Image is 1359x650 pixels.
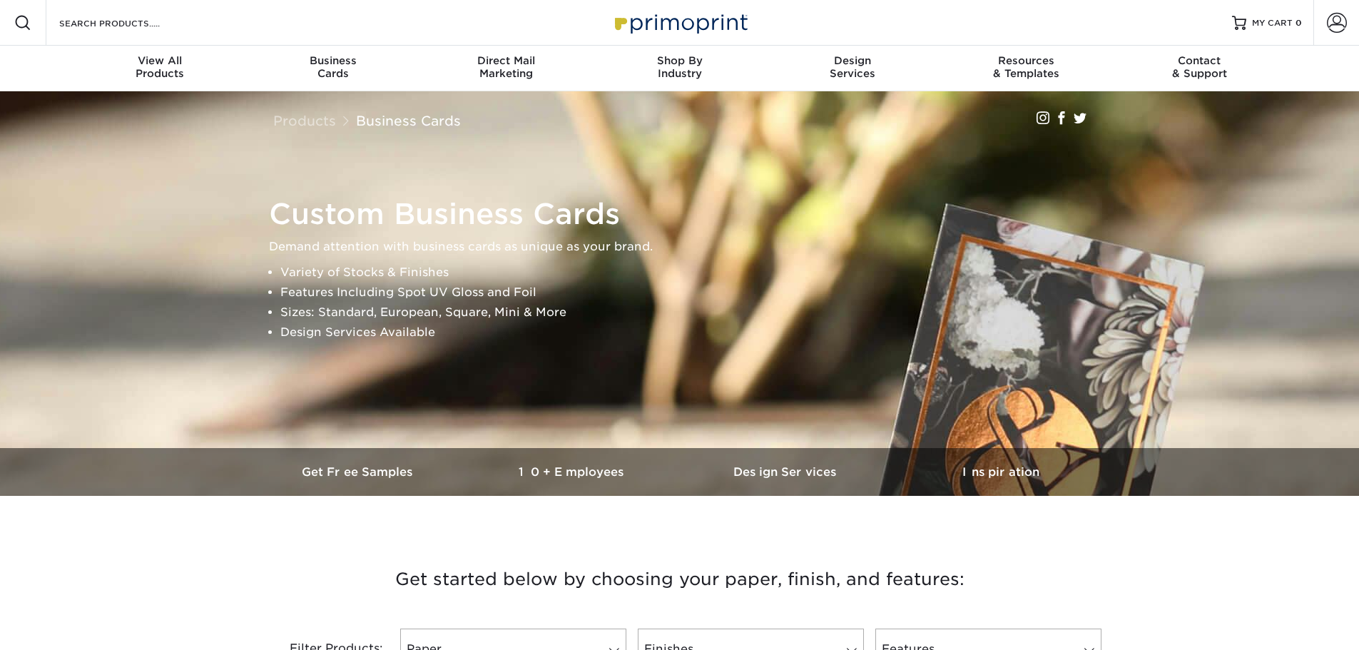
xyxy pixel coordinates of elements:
[593,54,766,80] div: Industry
[356,113,461,128] a: Business Cards
[680,448,894,496] a: Design Services
[73,46,247,91] a: View AllProducts
[73,54,247,67] span: View All
[58,14,197,31] input: SEARCH PRODUCTS.....
[766,54,940,67] span: Design
[280,263,1104,283] li: Variety of Stocks & Finishes
[419,54,593,67] span: Direct Mail
[273,113,336,128] a: Products
[680,465,894,479] h3: Design Services
[1252,17,1293,29] span: MY CART
[280,303,1104,323] li: Sizes: Standard, European, Square, Mini & More
[466,448,680,496] a: 10+ Employees
[1113,46,1286,91] a: Contact& Support
[466,465,680,479] h3: 10+ Employees
[1113,54,1286,80] div: & Support
[593,46,766,91] a: Shop ByIndustry
[269,237,1104,257] p: Demand attention with business cards as unique as your brand.
[280,283,1104,303] li: Features Including Spot UV Gloss and Foil
[252,465,466,479] h3: Get Free Samples
[280,323,1104,342] li: Design Services Available
[940,54,1113,67] span: Resources
[269,197,1104,231] h1: Custom Business Cards
[766,54,940,80] div: Services
[246,54,419,80] div: Cards
[894,465,1108,479] h3: Inspiration
[419,54,593,80] div: Marketing
[940,46,1113,91] a: Resources& Templates
[419,46,593,91] a: Direct MailMarketing
[252,448,466,496] a: Get Free Samples
[894,448,1108,496] a: Inspiration
[263,547,1097,611] h3: Get started below by choosing your paper, finish, and features:
[609,7,751,38] img: Primoprint
[246,54,419,67] span: Business
[246,46,419,91] a: BusinessCards
[940,54,1113,80] div: & Templates
[593,54,766,67] span: Shop By
[73,54,247,80] div: Products
[1113,54,1286,67] span: Contact
[766,46,940,91] a: DesignServices
[1296,18,1302,28] span: 0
